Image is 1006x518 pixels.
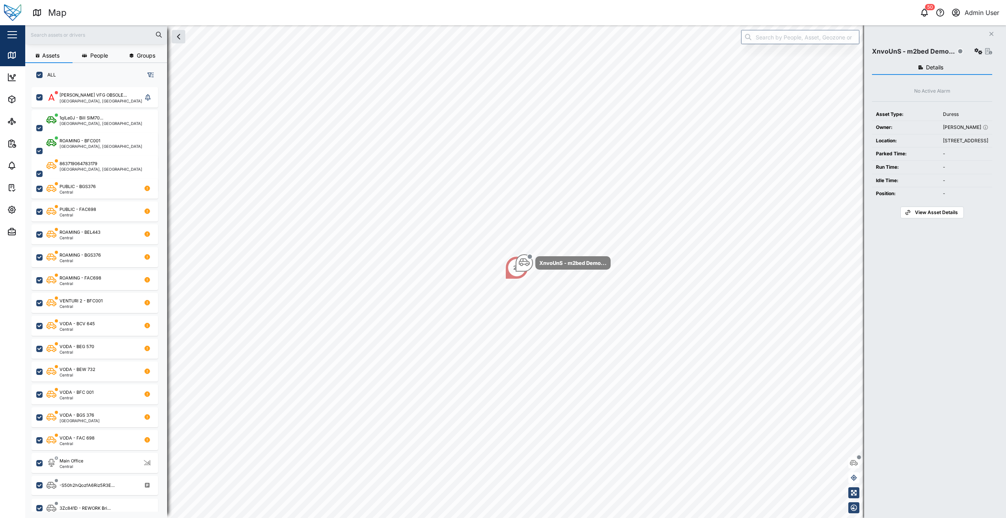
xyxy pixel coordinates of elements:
div: PUBLIC - FAC698 [60,206,96,213]
div: Asset Type: [876,111,935,118]
div: Owner: [876,124,935,131]
span: Groups [137,53,155,58]
div: ROAMING - BEL443 [60,229,101,236]
span: Assets [42,53,60,58]
div: [GEOGRAPHIC_DATA], [GEOGRAPHIC_DATA] [60,144,142,148]
div: Main Office [60,458,83,464]
div: Map marker [516,254,611,272]
div: Reports [20,139,47,148]
div: - [943,150,988,158]
span: People [90,53,108,58]
div: Central [60,464,83,468]
div: Duress [943,111,988,118]
div: Position: [876,190,935,198]
div: ROAMING - FAC698 [60,275,101,281]
div: [GEOGRAPHIC_DATA], [GEOGRAPHIC_DATA] [60,121,142,125]
div: Map marker [505,256,529,279]
div: Central [60,213,96,217]
div: VENTURI 2 - BFC001 [60,298,102,304]
div: - [943,190,988,198]
div: [STREET_ADDRESS] [943,137,988,145]
div: Central [60,304,102,308]
span: View Asset Details [915,207,958,218]
div: [GEOGRAPHIC_DATA], [GEOGRAPHIC_DATA] [60,99,142,103]
div: VODA - BCV 645 [60,320,95,327]
div: Run Time: [876,164,935,171]
div: Central [60,236,101,240]
div: [PERSON_NAME] [943,124,988,131]
div: Idle Time: [876,177,935,184]
div: grid [32,84,167,512]
div: VODA - BEG 570 [60,343,94,350]
div: Central [60,350,94,354]
div: Location: [876,137,935,145]
a: View Asset Details [900,207,963,218]
div: Dashboard [20,73,56,82]
div: 863719064783179 [60,160,97,167]
div: No Active Alarm [914,88,950,95]
div: Central [60,396,93,400]
div: 3Zc841D - REWORK Bri... [60,505,111,512]
div: ROAMING - BFC001 [60,138,100,144]
div: [GEOGRAPHIC_DATA], [GEOGRAPHIC_DATA] [60,167,142,171]
div: ROAMING - BGS376 [60,252,101,259]
img: Main Logo [4,4,21,21]
div: PUBLIC - BGS376 [60,183,96,190]
div: Central [60,259,101,263]
div: Alarms [20,161,45,170]
div: VODA - FAC 698 [60,435,95,442]
div: Parked Time: [876,150,935,158]
div: Map [48,6,67,20]
div: -S50h2hQozfA6Riz5R3E... [60,482,115,489]
div: VODA - BEW 732 [60,366,95,373]
div: - [943,177,988,184]
div: Central [60,373,95,377]
div: Admin [20,227,44,236]
div: Map [20,51,38,60]
input: Search assets or drivers [30,29,162,41]
div: VODA - BGS 376 [60,412,94,419]
div: 24 [513,263,520,272]
div: Central [60,442,95,445]
button: Admin User [950,7,1000,18]
div: XnvoUnS - m2bed Demo... [539,259,607,267]
div: XnvoUnS - m2bed Demo... [872,47,955,56]
label: ALL [43,72,56,78]
div: [PERSON_NAME] VFG OBSOLE... [60,92,127,99]
div: Central [60,281,101,285]
div: VODA - BFC 001 [60,389,93,396]
div: Admin User [965,8,999,18]
div: Central [60,327,95,331]
input: Search by People, Asset, Geozone or Place [741,30,859,44]
div: 1qlLe0J - Bill SIM70... [60,115,103,121]
span: Details [926,65,943,70]
div: Assets [20,95,45,104]
canvas: Map [25,25,1006,518]
div: Sites [20,117,39,126]
div: - [943,164,988,171]
div: 50 [925,4,935,10]
div: [GEOGRAPHIC_DATA] [60,419,100,423]
div: Central [60,190,96,194]
div: Tasks [20,183,42,192]
div: Settings [20,205,48,214]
